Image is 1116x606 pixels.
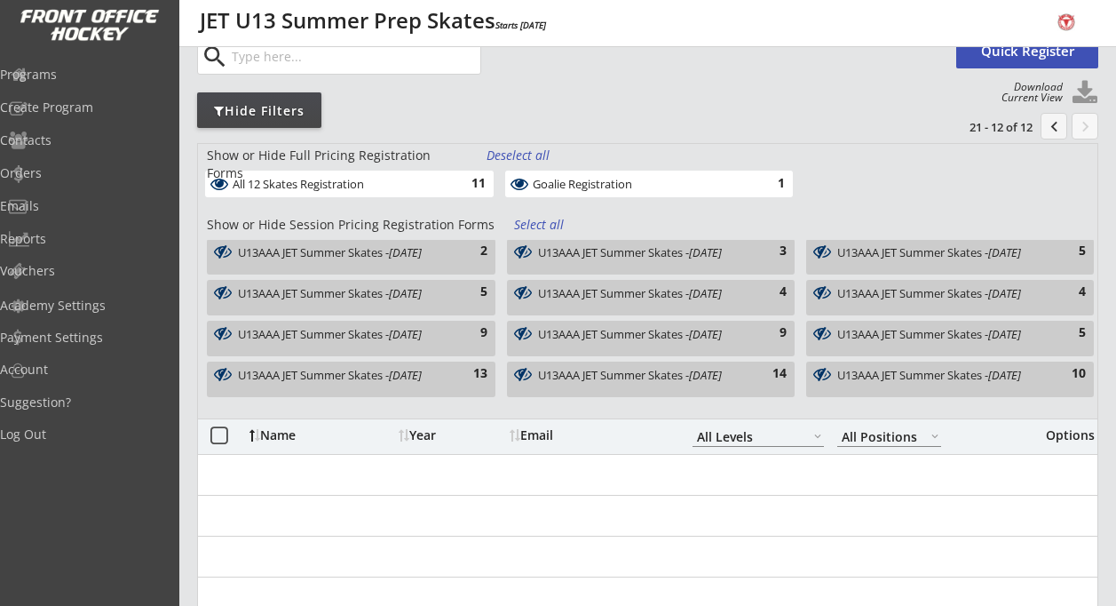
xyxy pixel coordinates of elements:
[238,285,446,312] div: U13AAA JET Summer Skates
[238,369,446,381] div: U13AAA JET Summer Skates -
[1072,80,1098,107] button: Click to download full roster. Your browser settings may try to block it, check your security set...
[751,365,787,383] div: 14
[533,177,746,194] div: Goalie Registration
[389,285,422,301] em: [DATE]
[837,326,1044,353] div: U13AAA JET Summer Skates
[238,326,446,353] div: U13AAA JET Summer Skates
[751,243,787,260] div: 3
[538,244,746,271] div: U13AAA JET Summer Skates
[514,216,580,234] div: Select all
[249,429,394,442] div: Name
[751,283,787,301] div: 4
[233,177,446,194] div: All 12 Skates Registration
[452,283,487,301] div: 5
[399,429,505,442] div: Year
[238,367,446,394] div: U13AAA JET Summer Skates
[197,102,321,120] div: Hide Filters
[389,326,422,342] em: [DATE]
[1041,113,1067,140] button: chevron_left
[1050,243,1086,260] div: 5
[538,285,746,312] div: U13AAA JET Summer Skates
[837,287,1044,299] div: U13AAA JET Summer Skates -
[993,82,1063,103] div: Download Current View
[1050,324,1086,342] div: 5
[452,365,487,383] div: 13
[988,285,1021,301] em: [DATE]
[837,367,1044,394] div: U13AAA JET Summer Skates
[450,175,486,193] div: 11
[988,244,1021,260] em: [DATE]
[1032,429,1095,442] div: Options
[1072,113,1098,140] button: keyboard_arrow_right
[238,328,446,340] div: U13AAA JET Summer Skates -
[487,147,552,164] div: Deselect all
[538,246,746,259] div: U13AAA JET Summer Skates -
[689,326,722,342] em: [DATE]
[1050,365,1086,383] div: 10
[689,285,722,301] em: [DATE]
[988,367,1021,383] em: [DATE]
[1050,283,1086,301] div: 4
[533,178,746,192] div: Goalie Registration
[200,43,229,71] button: search
[207,216,496,234] div: Show or Hide Session Pricing Registration Forms
[233,178,446,192] div: All 12 Skates Registration
[538,328,746,340] div: U13AAA JET Summer Skates -
[495,19,546,31] em: Starts [DATE]
[689,244,722,260] em: [DATE]
[538,326,746,353] div: U13AAA JET Summer Skates
[452,324,487,342] div: 9
[238,244,446,271] div: U13AAA JET Summer Skates
[389,367,422,383] em: [DATE]
[452,243,487,260] div: 2
[956,33,1098,68] button: Quick Register
[538,287,746,299] div: U13AAA JET Summer Skates -
[749,175,785,193] div: 1
[837,328,1044,340] div: U13AAA JET Summer Skates -
[389,244,422,260] em: [DATE]
[837,369,1044,381] div: U13AAA JET Summer Skates -
[837,285,1044,312] div: U13AAA JET Summer Skates
[238,287,446,299] div: U13AAA JET Summer Skates -
[238,246,446,259] div: U13AAA JET Summer Skates -
[837,244,1044,271] div: U13AAA JET Summer Skates
[538,369,746,381] div: U13AAA JET Summer Skates -
[538,367,746,394] div: U13AAA JET Summer Skates
[689,367,722,383] em: [DATE]
[510,429,669,442] div: Email
[940,119,1033,135] div: 21 - 12 of 12
[837,246,1044,259] div: U13AAA JET Summer Skates -
[988,326,1021,342] em: [DATE]
[207,147,467,181] div: Show or Hide Full Pricing Registration Forms
[751,324,787,342] div: 9
[228,38,480,74] input: Type here...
